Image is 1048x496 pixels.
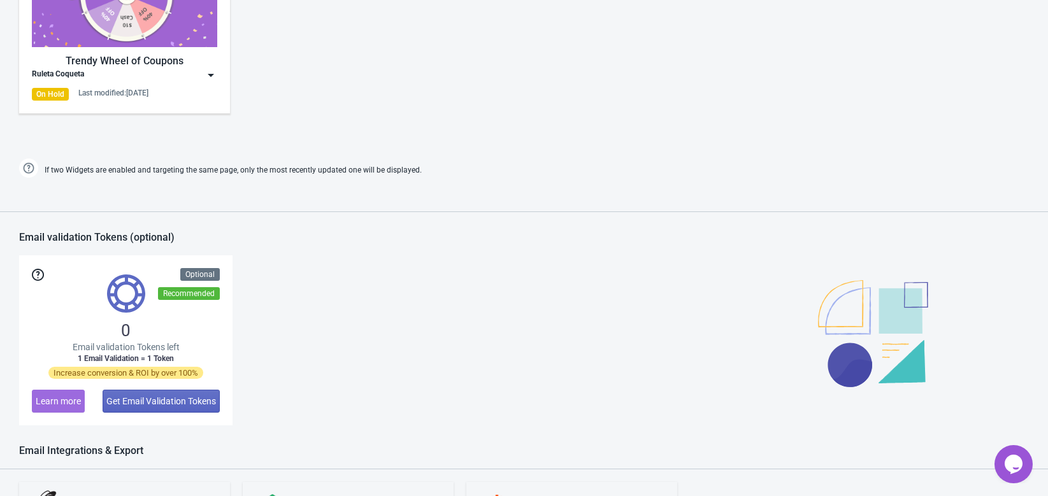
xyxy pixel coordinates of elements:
button: Get Email Validation Tokens [103,390,220,413]
span: If two Widgets are enabled and targeting the same page, only the most recently updated one will b... [45,160,422,181]
span: 1 Email Validation = 1 Token [78,353,174,364]
button: Learn more [32,390,85,413]
img: dropdown.png [205,69,217,81]
img: help.png [19,159,38,178]
div: On Hold [32,88,69,101]
span: Increase conversion & ROI by over 100% [48,367,203,379]
img: tokens.svg [107,274,145,313]
div: Recommended [158,287,220,300]
span: Get Email Validation Tokens [106,396,216,406]
span: Email validation Tokens left [73,341,180,353]
div: Trendy Wheel of Coupons [32,53,217,69]
div: Last modified: [DATE] [78,88,148,98]
iframe: chat widget [994,445,1035,483]
div: Optional [180,268,220,281]
span: 0 [121,320,131,341]
span: Learn more [36,396,81,406]
img: illustration.svg [818,280,928,387]
div: Ruleta Coqueta [32,69,84,81]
